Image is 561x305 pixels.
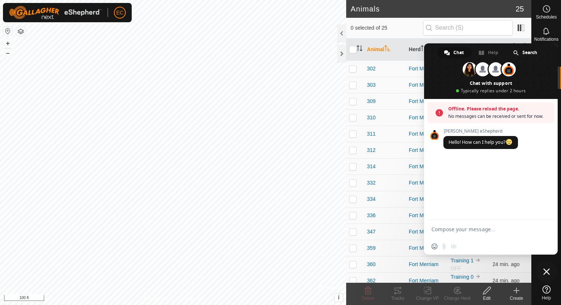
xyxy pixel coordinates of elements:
[451,265,461,271] span: OFF
[367,81,375,89] span: 303
[532,282,561,303] a: Help
[432,243,437,249] span: Insert an emoji
[475,273,481,279] img: to
[367,212,375,219] span: 336
[409,146,445,154] div: Fort Merriam
[180,295,202,302] a: Contact Us
[409,228,445,236] div: Fort Merriam
[451,249,461,255] span: OFF
[409,114,445,122] div: Fort Merriam
[423,20,513,36] input: Search (S)
[3,49,12,57] button: –
[534,37,558,42] span: Notifications
[409,130,445,138] div: Fort Merriam
[9,6,102,19] img: Gallagher Logo
[448,39,490,61] th: VP
[367,228,375,236] span: 347
[116,9,123,17] span: EC
[409,195,445,203] div: Fort Merriam
[335,294,343,302] button: i
[409,277,445,285] div: Fort Merriam
[367,195,375,203] span: 334
[409,261,445,268] div: Fort Merriam
[502,295,531,302] div: Create
[409,212,445,219] div: Fort Merriam
[409,244,445,252] div: Fort Merriam
[451,258,474,263] a: Training 1
[413,295,442,302] div: Change VP
[409,65,445,73] div: Fort Merriam
[449,139,513,145] span: Hello! How can I help you?
[492,278,519,284] span: Oct 9, 2025, 12:04 PM
[383,295,413,302] div: Tracks
[367,179,375,187] span: 332
[406,39,448,61] th: Herd
[475,257,481,263] img: to
[536,15,557,19] span: Schedules
[489,39,531,61] th: Last Updated
[472,295,502,302] div: Edit
[144,295,171,302] a: Privacy Policy
[409,81,445,89] div: Fort Merriam
[367,277,375,285] span: 362
[421,46,427,52] p-sorticon: Activate to sort
[437,47,471,58] div: Chat
[362,296,375,301] span: Delete
[367,244,375,252] span: 359
[3,39,12,48] button: +
[442,295,472,302] div: Change Herd
[364,39,406,61] th: Animal
[451,274,474,280] a: Training 0
[367,65,375,73] span: 302
[338,294,339,301] span: i
[367,261,375,268] span: 360
[506,47,545,58] div: Search
[367,97,375,105] span: 309
[535,261,558,283] div: Close chat
[384,46,390,52] p-sorticon: Activate to sort
[367,114,375,122] span: 310
[522,47,537,58] span: Search
[453,47,464,58] span: Chat
[443,129,518,134] span: [PERSON_NAME] eShepherd
[451,282,461,288] span: OFF
[448,105,551,113] span: Offline. Please reload the page.
[357,46,362,52] p-sorticon: Activate to sort
[448,113,551,120] span: No messages can be received or sent for now.
[351,4,516,13] h2: Animals
[16,27,25,36] button: Map Layers
[409,163,445,170] div: Fort Merriam
[351,24,423,32] span: 0 selected of 25
[409,97,445,105] div: Fort Merriam
[3,27,12,36] button: Reset Map
[409,179,445,187] div: Fort Merriam
[367,130,375,138] span: 311
[432,226,534,233] textarea: Compose your message...
[492,261,519,267] span: Oct 9, 2025, 12:04 PM
[367,163,375,170] span: 314
[542,296,551,300] span: Help
[367,146,375,154] span: 312
[516,3,524,14] span: 25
